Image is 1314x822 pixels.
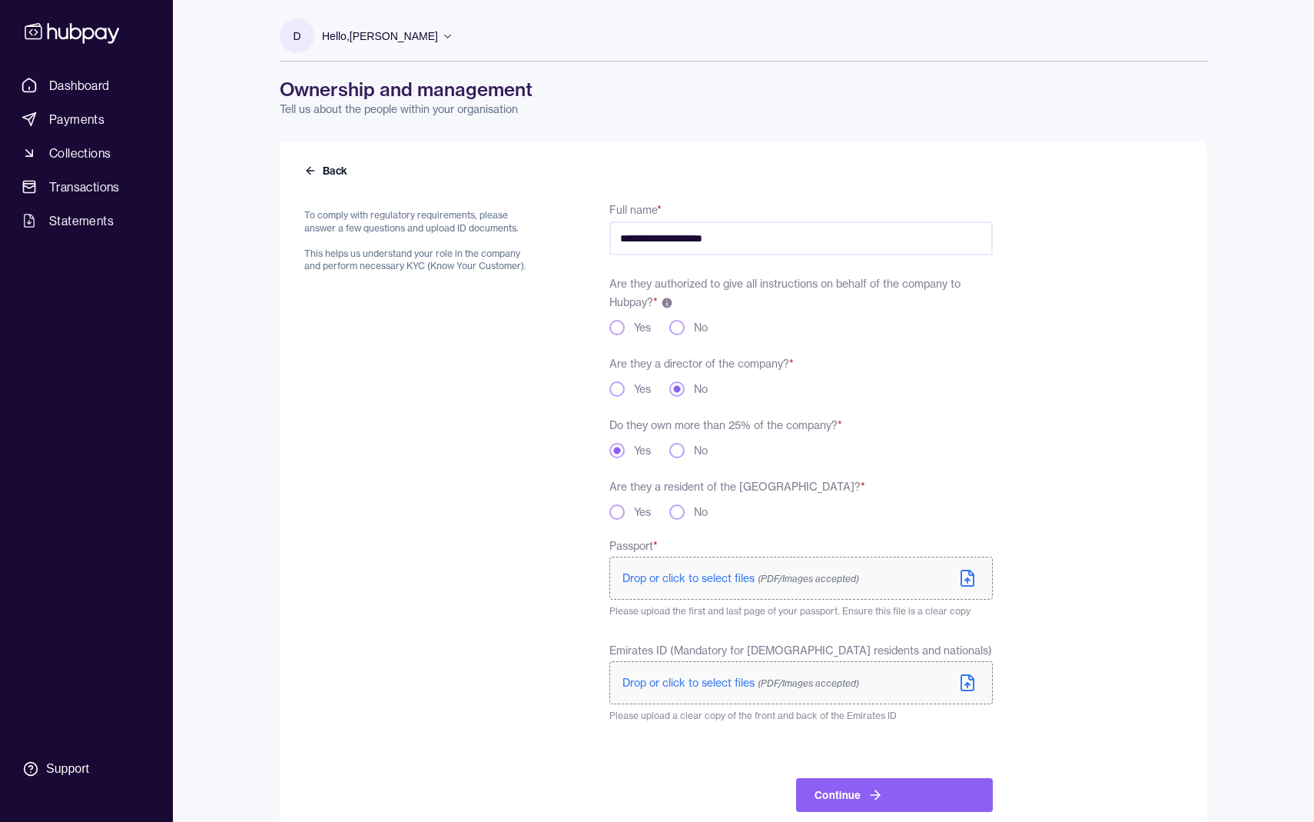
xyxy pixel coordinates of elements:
[15,173,158,201] a: Transactions
[694,504,708,520] label: No
[634,320,651,335] label: Yes
[609,538,993,554] label: Passport
[622,676,859,690] span: Drop or click to select files
[15,207,158,235] a: Statements
[634,443,651,458] label: Yes
[634,381,651,397] label: Yes
[609,480,865,494] label: Are they a resident of the [GEOGRAPHIC_DATA]?
[609,203,662,217] label: Full name
[322,28,438,45] p: Hello, [PERSON_NAME]
[15,753,158,785] a: Support
[622,571,859,585] span: Drop or click to select files
[49,178,120,196] span: Transactions
[609,277,961,309] label: Are they authorized to give all instructions on behalf of the company to Hubpay?
[304,209,536,273] p: To comply with regulatory requirements, please answer a few questions and upload ID documents. Th...
[758,677,859,689] span: (PDF/Images accepted)
[280,77,1207,102] h1: Ownership and management
[694,443,708,458] label: No
[49,211,114,230] span: Statements
[46,760,89,777] div: Support
[634,504,651,520] label: Yes
[796,778,993,812] button: Continue
[293,28,300,45] p: D
[694,320,708,335] label: No
[609,605,971,617] span: Please upload the first and last page of your passport. Ensure this file is a clear copy
[15,139,158,167] a: Collections
[304,163,350,178] button: Back
[609,418,842,432] label: Do they own more than 25% of the company?
[49,144,111,162] span: Collections
[609,643,993,658] label: Emirates ID (Mandatory for [DEMOGRAPHIC_DATA] residents and nationals)
[49,110,105,128] span: Payments
[15,72,158,99] a: Dashboard
[49,76,110,95] span: Dashboard
[694,381,708,397] label: No
[609,710,897,721] span: Please upload a clear copy of the front and back of the Emirates ID
[758,573,859,584] span: (PDF/Images accepted)
[280,102,1207,117] p: Tell us about the people within your organisation
[15,105,158,133] a: Payments
[609,357,794,371] label: Are they a director of the company?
